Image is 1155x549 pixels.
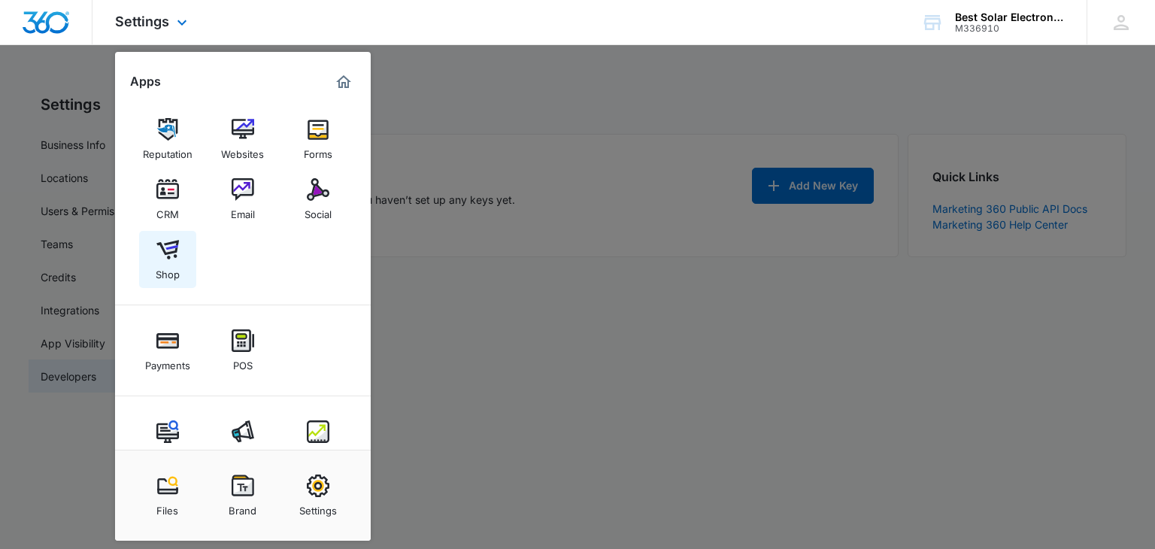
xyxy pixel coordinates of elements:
a: Shop [139,231,196,288]
a: Brand [214,467,271,524]
div: Brand [229,497,256,517]
div: account id [955,23,1065,34]
span: Settings [115,14,169,29]
div: POS [233,352,253,372]
a: Content [139,413,196,470]
a: Marketing 360® Dashboard [332,70,356,94]
div: Ads [234,443,252,463]
div: Settings [299,497,337,517]
a: Reputation [139,111,196,168]
div: Files [156,497,178,517]
div: Websites [221,141,264,160]
a: Ads [214,413,271,470]
div: Content [149,443,186,463]
a: Forms [290,111,347,168]
div: Intelligence [291,443,344,463]
a: Settings [290,467,347,524]
div: account name [955,11,1065,23]
a: CRM [139,171,196,228]
div: Reputation [143,141,192,160]
div: Forms [304,141,332,160]
div: Payments [145,352,190,372]
h2: Apps [130,74,161,89]
a: Payments [139,322,196,379]
a: Websites [214,111,271,168]
a: Email [214,171,271,228]
div: Shop [156,261,180,281]
a: POS [214,322,271,379]
div: Social [305,201,332,220]
a: Social [290,171,347,228]
div: CRM [156,201,179,220]
a: Files [139,467,196,524]
div: Email [231,201,255,220]
a: Intelligence [290,413,347,470]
